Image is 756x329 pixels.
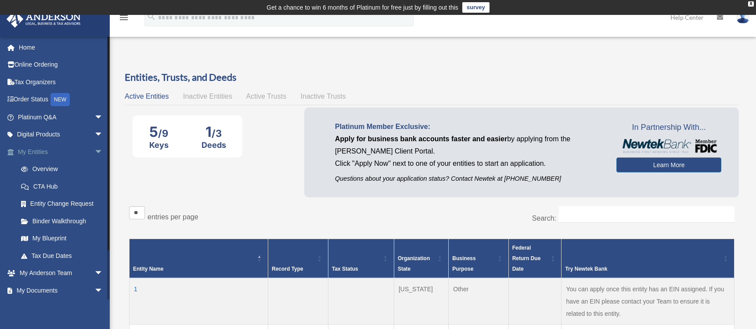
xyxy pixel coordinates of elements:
[335,157,603,170] p: Click "Apply Now" next to one of your entities to start an application.
[562,239,734,278] th: Try Newtek Bank : Activate to sort
[6,143,116,161] a: My Entitiesarrow_drop_down
[449,278,508,325] td: Other
[562,278,734,325] td: You can apply once this entity has an EIN assigned. If you have an EIN please contact your Team t...
[119,12,129,23] i: menu
[149,123,169,140] div: 5
[158,128,168,139] span: /9
[147,12,156,21] i: search
[12,178,116,195] a: CTA Hub
[736,11,749,24] img: User Pic
[6,91,116,109] a: Order StatusNEW
[12,247,116,265] a: Tax Due Dates
[94,265,112,283] span: arrow_drop_down
[183,93,232,100] span: Inactive Entities
[6,39,116,56] a: Home
[12,161,112,178] a: Overview
[4,11,83,28] img: Anderson Advisors Platinum Portal
[6,108,116,126] a: Platinum Q&Aarrow_drop_down
[532,215,556,222] label: Search:
[508,239,562,278] th: Federal Return Due Date: Activate to sort
[328,239,394,278] th: Tax Status: Activate to sort
[301,93,346,100] span: Inactive Trusts
[130,278,268,325] td: 1
[335,135,507,143] span: Apply for business bank accounts faster and easier
[6,299,116,317] a: Online Learningarrow_drop_down
[50,93,70,106] div: NEW
[94,282,112,300] span: arrow_drop_down
[6,56,116,74] a: Online Ordering
[6,73,116,91] a: Tax Organizers
[12,195,116,213] a: Entity Change Request
[266,2,458,13] div: Get a chance to win 6 months of Platinum for free just by filling out this
[130,239,268,278] th: Entity Name: Activate to invert sorting
[94,108,112,126] span: arrow_drop_down
[449,239,508,278] th: Business Purpose: Activate to sort
[6,282,116,299] a: My Documentsarrow_drop_down
[6,126,116,143] a: Digital Productsarrow_drop_down
[272,266,303,272] span: Record Type
[94,143,112,161] span: arrow_drop_down
[202,123,226,140] div: 1
[202,140,226,150] div: Deeds
[212,128,222,139] span: /3
[125,93,169,100] span: Active Entities
[394,239,448,278] th: Organization State: Activate to sort
[512,245,541,272] span: Federal Return Due Date
[6,265,116,282] a: My Anderson Teamarrow_drop_down
[94,126,112,144] span: arrow_drop_down
[148,213,198,221] label: entries per page
[246,93,287,100] span: Active Trusts
[462,2,490,13] a: survey
[394,278,448,325] td: [US_STATE]
[452,255,475,272] span: Business Purpose
[268,239,328,278] th: Record Type: Activate to sort
[12,230,116,247] a: My Blueprint
[332,266,358,272] span: Tax Status
[12,212,116,230] a: Binder Walkthrough
[119,15,129,23] a: menu
[335,173,603,184] p: Questions about your application status? Contact Newtek at [PHONE_NUMBER]
[621,139,717,153] img: NewtekBankLogoSM.png
[616,157,721,172] a: Learn More
[565,264,721,274] div: Try Newtek Bank
[398,255,430,272] span: Organization State
[335,133,603,157] p: by applying from the [PERSON_NAME] Client Portal.
[335,121,603,133] p: Platinum Member Exclusive:
[748,1,754,7] div: close
[125,71,739,84] h3: Entities, Trusts, and Deeds
[94,299,112,317] span: arrow_drop_down
[616,121,721,135] span: In Partnership With...
[149,140,169,150] div: Keys
[133,266,163,272] span: Entity Name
